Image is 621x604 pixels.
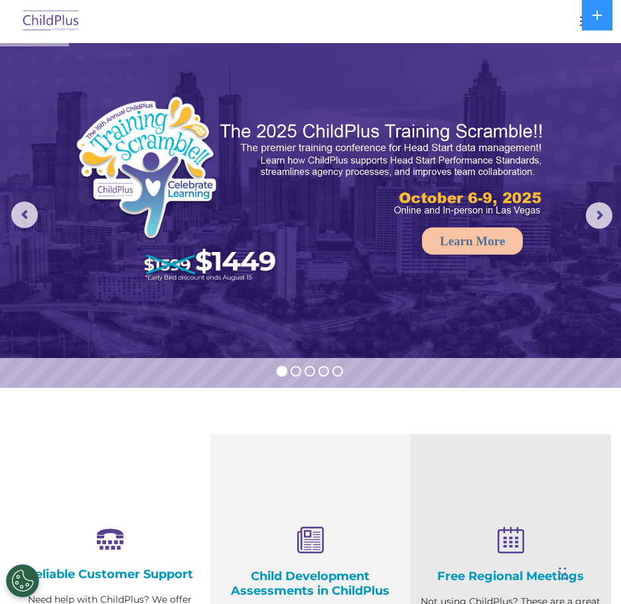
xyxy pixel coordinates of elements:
[422,227,523,255] a: Learn More
[20,6,82,37] img: ChildPlus by Procare Solutions
[559,554,567,593] div: Drag
[20,567,200,581] h4: Reliable Customer Support
[6,564,39,597] button: Cookies Settings
[555,540,621,604] iframe: Chat Widget
[220,569,401,598] h4: Child Development Assessments in ChildPlus
[421,569,601,583] h4: Free Regional Meetings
